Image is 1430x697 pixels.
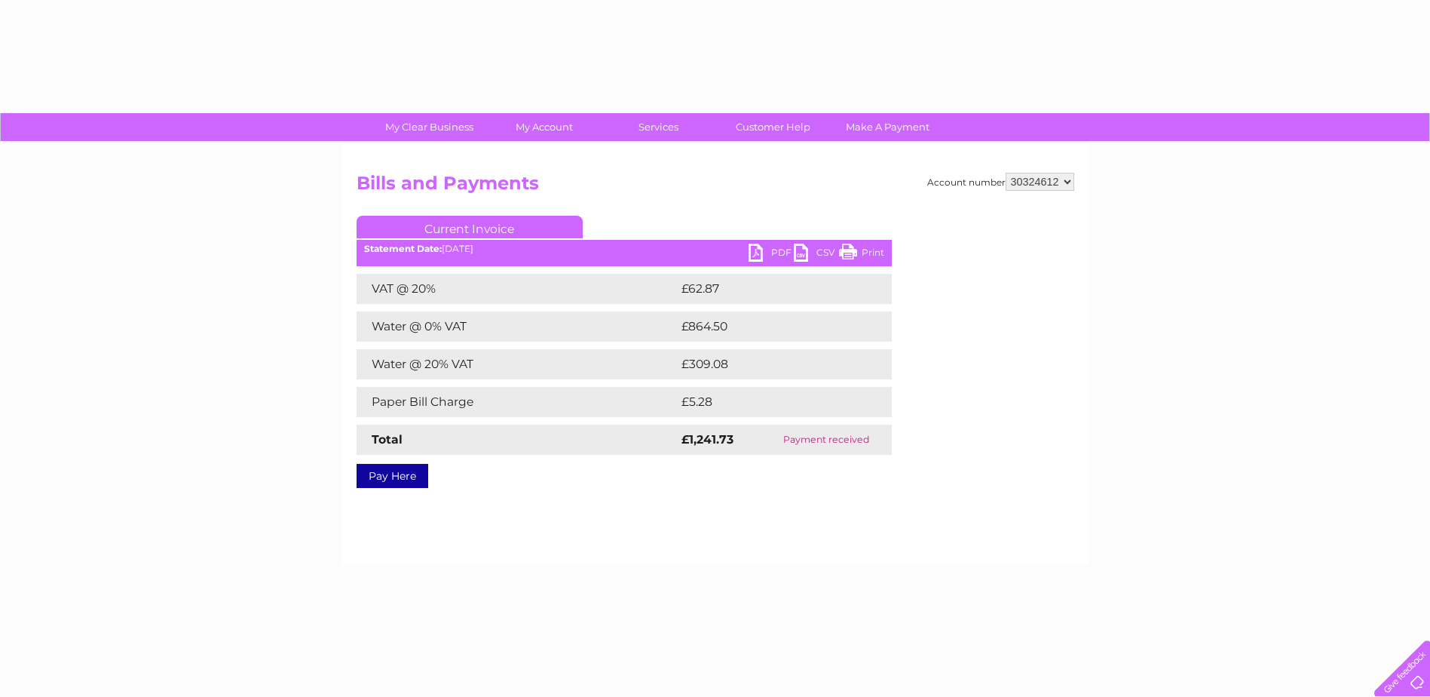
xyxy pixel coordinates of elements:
a: PDF [749,244,794,266]
a: Current Invoice [357,216,583,238]
td: VAT @ 20% [357,274,678,304]
td: Paper Bill Charge [357,387,678,417]
a: CSV [794,244,839,266]
td: £309.08 [678,349,865,379]
td: Payment received [761,425,891,455]
strong: £1,241.73 [681,432,733,447]
td: £5.28 [678,387,856,417]
a: My Account [482,113,606,141]
td: Water @ 20% VAT [357,349,678,379]
div: [DATE] [357,244,892,254]
a: Print [839,244,884,266]
a: Make A Payment [825,113,950,141]
div: Account number [927,173,1074,191]
a: Services [596,113,721,141]
td: Water @ 0% VAT [357,312,678,342]
td: £864.50 [678,312,865,342]
td: £62.87 [678,274,861,304]
b: Statement Date: [364,243,442,254]
a: My Clear Business [367,113,491,141]
a: Pay Here [357,464,428,488]
a: Customer Help [711,113,835,141]
h2: Bills and Payments [357,173,1074,201]
strong: Total [372,432,403,447]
